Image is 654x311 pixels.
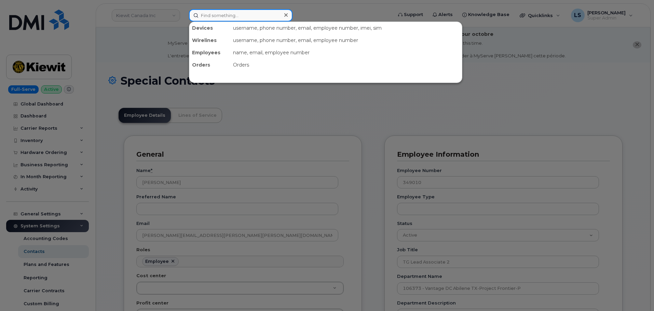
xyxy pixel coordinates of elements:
div: Employees [189,46,230,59]
div: Devices [189,22,230,34]
div: Orders [230,59,462,71]
div: username, phone number, email, employee number [230,34,462,46]
div: Orders [189,59,230,71]
iframe: Messenger Launcher [624,281,649,306]
div: Wirelines [189,34,230,46]
div: username, phone number, email, employee number, imei, sim [230,22,462,34]
div: name, email, employee number [230,46,462,59]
